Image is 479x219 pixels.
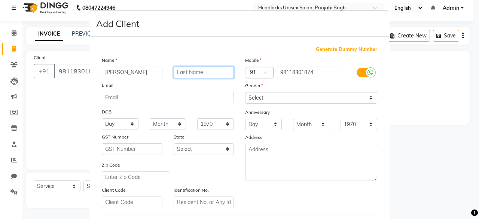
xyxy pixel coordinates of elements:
[102,109,112,115] label: DOB
[102,171,169,183] input: Enter Zip Code
[102,134,128,140] label: GST Number
[174,67,234,78] input: Last Name
[245,57,262,64] label: Mobile
[102,92,234,103] input: Email
[277,67,342,78] input: Mobile
[316,46,377,53] span: Generate Dummy Number
[245,82,263,89] label: Gender
[102,197,162,208] input: Client Code
[102,143,162,155] input: GST Number
[245,134,262,141] label: Address
[102,57,117,64] label: Name
[102,82,113,89] label: Email
[174,134,184,140] label: State
[102,187,126,194] label: Client Code
[174,197,234,208] input: Resident No. or Any Id
[96,17,139,30] h4: Add Client
[174,187,209,194] label: Identification No.
[245,109,270,116] label: Anniversary
[102,67,162,78] input: First Name
[102,162,120,168] label: Zip Code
